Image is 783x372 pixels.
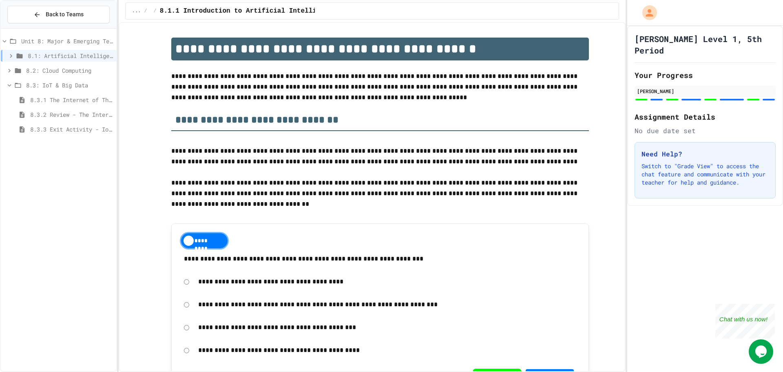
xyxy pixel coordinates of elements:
div: No due date set [635,126,776,136]
span: 8.2: Cloud Computing [26,66,113,75]
span: / [154,8,157,14]
span: 8.3.2 Review - The Internet of Things and Big Data [30,110,113,119]
h2: Assignment Details [635,111,776,123]
span: / [144,8,147,14]
span: Back to Teams [46,10,84,19]
h1: [PERSON_NAME] Level 1, 5th Period [635,33,776,56]
p: Switch to "Grade View" to access the chat feature and communicate with your teacher for help and ... [641,162,769,187]
h3: Need Help? [641,149,769,159]
button: Back to Teams [7,6,110,23]
div: My Account [634,3,659,22]
span: 8.3.3 Exit Activity - IoT Data Detective Challenge [30,125,113,134]
iframe: chat widget [715,304,775,339]
span: 8.3.1 The Internet of Things and Big Data: Our Connected Digital World [30,96,113,104]
iframe: chat widget [749,339,775,364]
span: 8.3: IoT & Big Data [26,81,113,89]
h2: Your Progress [635,69,776,81]
span: 8.1.1 Introduction to Artificial Intelligence [160,6,336,16]
div: [PERSON_NAME] [637,87,773,95]
span: Unit 8: Major & Emerging Technologies [21,37,113,45]
span: 8.1: Artificial Intelligence Basics [28,51,113,60]
span: ... [132,8,141,14]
